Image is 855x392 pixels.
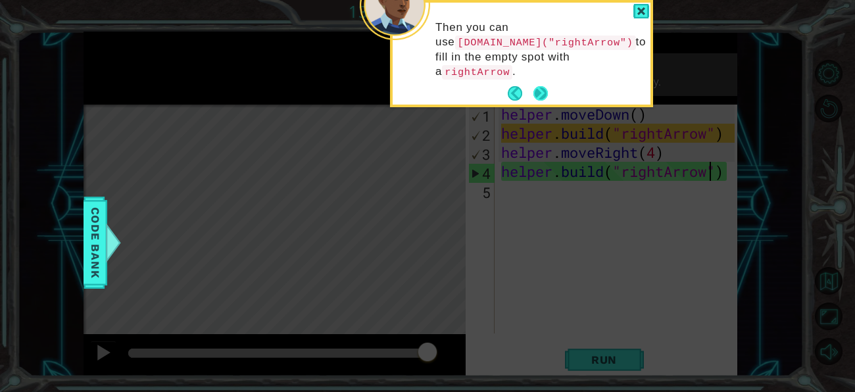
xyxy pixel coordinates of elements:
button: Back [508,86,533,101]
p: Then you can use to fill in the empty spot with a . [435,20,641,80]
code: rightArrow [442,65,512,80]
span: Code Bank [85,203,106,283]
code: [DOMAIN_NAME]("rightArrow") [455,36,636,50]
button: Next [533,86,548,101]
